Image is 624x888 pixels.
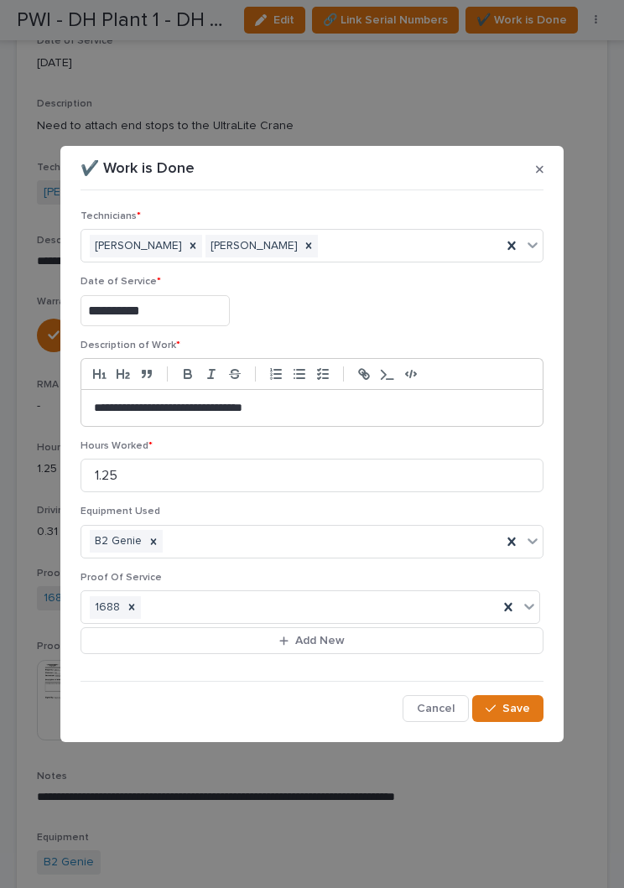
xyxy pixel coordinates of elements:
[90,530,144,553] div: B2 Genie
[81,340,180,351] span: Description of Work
[403,695,469,722] button: Cancel
[417,701,455,716] span: Cancel
[81,211,141,221] span: Technicians
[81,277,161,287] span: Date of Service
[81,441,153,451] span: Hours Worked
[81,506,160,517] span: Equipment Used
[502,701,530,716] span: Save
[295,633,345,648] span: Add New
[81,160,195,179] p: ✔️ Work is Done
[81,573,162,583] span: Proof Of Service
[81,627,543,654] button: Add New
[90,596,122,619] div: 1688
[205,235,299,257] div: [PERSON_NAME]
[90,235,184,257] div: [PERSON_NAME]
[472,695,543,722] button: Save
